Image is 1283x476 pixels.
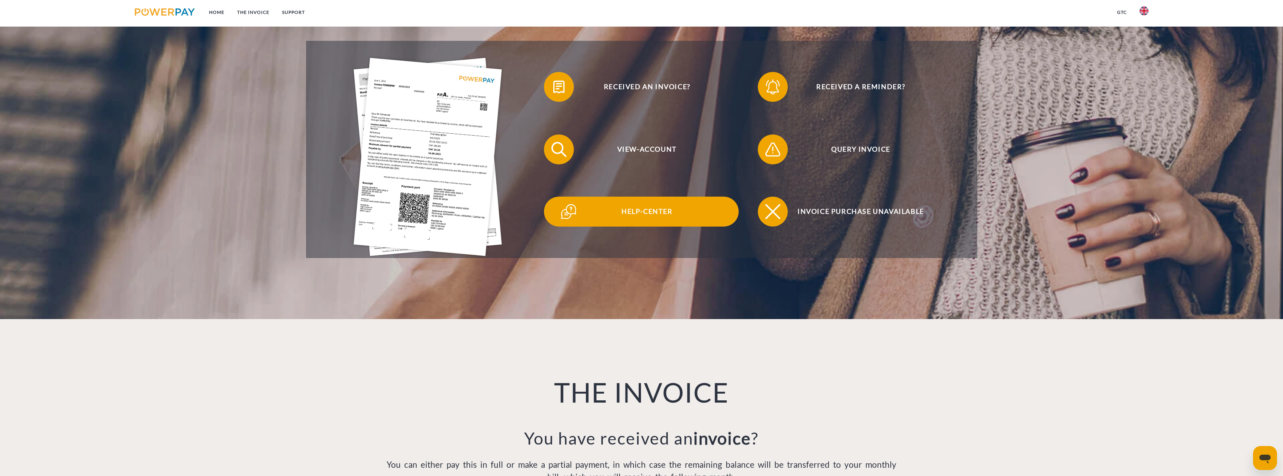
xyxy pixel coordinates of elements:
[550,140,568,159] img: qb_search.svg
[544,134,739,164] button: View-Account
[555,197,739,227] span: Help-Center
[135,8,195,16] img: logo-powerpay.svg
[379,428,904,449] h3: You have received an ?
[769,197,953,227] span: Invoice purchase unavailable
[758,134,953,164] button: Query Invoice
[555,134,739,164] span: View-Account
[1111,6,1133,19] a: GTC
[276,6,311,19] a: Support
[758,72,953,102] button: Received a reminder?
[544,72,739,102] button: Received an invoice?
[231,6,276,19] a: THE INVOICE
[203,6,231,19] a: Home
[763,140,782,159] img: qb_warning.svg
[1140,6,1149,15] img: en
[763,78,782,96] img: qb_bell.svg
[544,197,739,227] button: Help-Center
[758,197,953,227] button: Invoice purchase unavailable
[555,72,739,102] span: Received an invoice?
[559,202,578,221] img: qb_help.svg
[354,58,502,256] img: single_invoice_powerpay_en.jpg
[379,375,904,409] h1: THE INVOICE
[769,134,953,164] span: Query Invoice
[1253,446,1277,470] iframe: Button to launch messaging window
[693,428,751,448] b: invoice
[550,78,568,96] img: qb_bill.svg
[769,72,953,102] span: Received a reminder?
[763,202,782,221] img: qb_close.svg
